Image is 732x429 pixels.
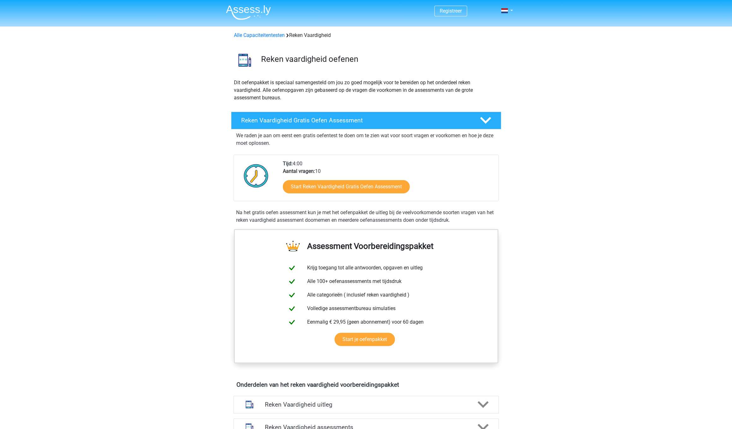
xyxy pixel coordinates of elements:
[261,54,496,64] h3: Reken vaardigheid oefenen
[265,401,467,408] h4: Reken Vaardigheid uitleg
[241,397,258,413] img: reken vaardigheid uitleg
[234,79,498,102] p: Dit oefenpakket is speciaal samengesteld om jou zo goed mogelijk voor te bereiden op het onderdee...
[283,168,315,174] b: Aantal vragen:
[440,8,462,14] a: Registreer
[240,160,272,191] img: Klok
[278,160,498,201] div: 4:00 10
[229,112,504,129] a: Reken Vaardigheid Gratis Oefen Assessment
[335,333,395,346] a: Start je oefenpakket
[231,396,501,414] a: uitleg Reken Vaardigheid uitleg
[236,381,496,388] h4: Onderdelen van het reken vaardigheid voorbereidingspakket
[231,47,258,73] img: reken vaardigheid
[283,161,293,167] b: Tijd:
[234,209,499,224] div: Na het gratis oefen assessment kun je met het oefenpakket de uitleg bij de veelvoorkomende soorte...
[236,132,496,147] p: We raden je aan om eerst een gratis oefentest te doen om te zien wat voor soort vragen er voorkom...
[241,117,470,124] h4: Reken Vaardigheid Gratis Oefen Assessment
[234,32,285,38] a: Alle Capaciteitentesten
[283,180,410,193] a: Start Reken Vaardigheid Gratis Oefen Assessment
[226,5,271,20] img: Assessly
[231,32,501,39] div: Reken Vaardigheid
